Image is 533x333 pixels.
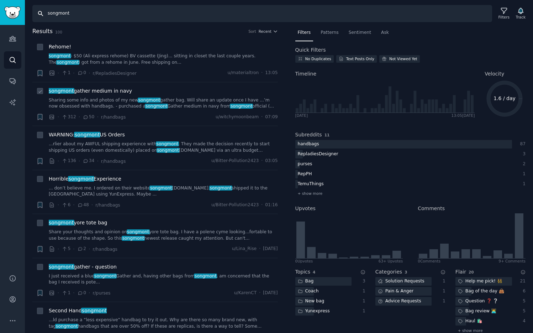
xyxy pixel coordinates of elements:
span: 11 [324,133,330,137]
span: 50 [83,114,94,120]
span: [DATE] [263,246,278,252]
div: 1 [359,308,365,314]
span: 3 [405,270,407,274]
h2: Upvotes [295,205,316,212]
div: Bag review 👩‍💻 [455,307,499,316]
span: · [73,245,74,253]
span: · [58,201,59,209]
div: No Duplicates [305,56,331,61]
span: u/witchymoonbeam [216,114,259,120]
h2: Subreddits [295,131,322,139]
span: songmont [68,176,94,182]
span: · [58,69,59,77]
span: · [79,157,80,165]
span: · [79,113,80,121]
span: Velocity [485,70,504,78]
span: 2 [77,246,86,252]
span: 1 [62,290,70,296]
span: + show more [298,191,323,196]
span: [DATE] [263,290,278,296]
span: songmont [55,324,78,329]
a: ...rlier about my AWFUL shipping experience withsongmont. They made the decision recently to star... [49,141,278,154]
span: r/purses [93,291,110,296]
div: Sort [248,29,256,34]
span: · [97,113,98,121]
div: 1 [359,298,365,305]
span: · [89,289,90,297]
div: 13:05 [DATE] [451,113,475,118]
div: 0 Comment s [418,259,440,264]
span: 5 [62,246,70,252]
a: Second Handsongmont [49,307,107,314]
span: · [261,70,263,76]
div: Bag of the day 👜 [455,287,507,296]
span: 13:05 [265,70,278,76]
a: ...ld purchase a “less expensive” handbag to try it out. Why are there so many brand new, with ta... [49,317,278,329]
span: Second Hand [49,307,107,314]
div: 5 [519,308,526,314]
div: 63+ Upvotes [379,259,403,264]
span: songmont [81,308,107,313]
span: Timeline [295,70,317,78]
span: u/KarenCT [234,290,257,296]
div: Track [516,15,526,20]
h2: Flair [455,268,466,276]
a: Sharing some info and photos of my newsongmontgather bag. Will share an update once I have ...’m ... [49,97,278,110]
div: Text Posts Only [346,56,374,61]
span: · [89,245,90,253]
span: · [58,289,59,297]
a: Rehome! [49,43,71,51]
input: Search Keyword [32,5,492,22]
span: songmont [209,186,232,191]
span: songmont [138,98,161,103]
div: Advice Requests [375,297,424,306]
div: RepPH [295,170,315,179]
span: · [58,157,59,165]
span: 0 [77,70,86,76]
span: · [91,201,93,209]
span: + show more [458,328,483,333]
div: 1 [359,288,365,295]
div: 1 [439,298,445,305]
div: 0 Upvote s [295,259,313,264]
div: [DATE] [295,113,308,118]
span: Filters [298,30,311,36]
span: yore tote bag [49,219,107,227]
div: Filters [498,15,510,20]
span: songmont [74,132,100,137]
span: 0 [77,290,86,296]
span: u/Bitter-Pollution2423 [211,202,259,208]
span: 4 [313,270,315,274]
span: songmont [157,148,180,153]
span: · [58,113,59,121]
span: 1 [62,70,70,76]
span: 100 [55,30,62,34]
span: songmont [145,104,168,109]
span: · [261,158,263,164]
span: · [261,202,263,208]
span: 03:05 [265,158,278,164]
div: 9+ Comments [498,259,526,264]
div: 4 [519,318,526,324]
span: songmont [156,141,179,146]
span: Sentiment [349,30,371,36]
span: songmont [127,229,150,234]
span: · [73,69,74,77]
span: r/handbags [101,115,126,120]
span: songmont [122,236,145,241]
span: 136 [62,158,76,164]
span: 34 [83,158,94,164]
div: Question ❓ ❔ [455,297,501,306]
span: gather - question [49,263,117,271]
span: · [259,246,260,252]
span: r/handbags [95,203,120,208]
span: songmont [230,104,253,109]
span: · [89,69,90,77]
div: New bag [295,297,327,306]
div: 87 [519,141,526,147]
span: songmont [149,186,173,191]
span: u/materialtron [227,70,259,76]
span: songmont [48,53,71,58]
span: · [73,289,74,297]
